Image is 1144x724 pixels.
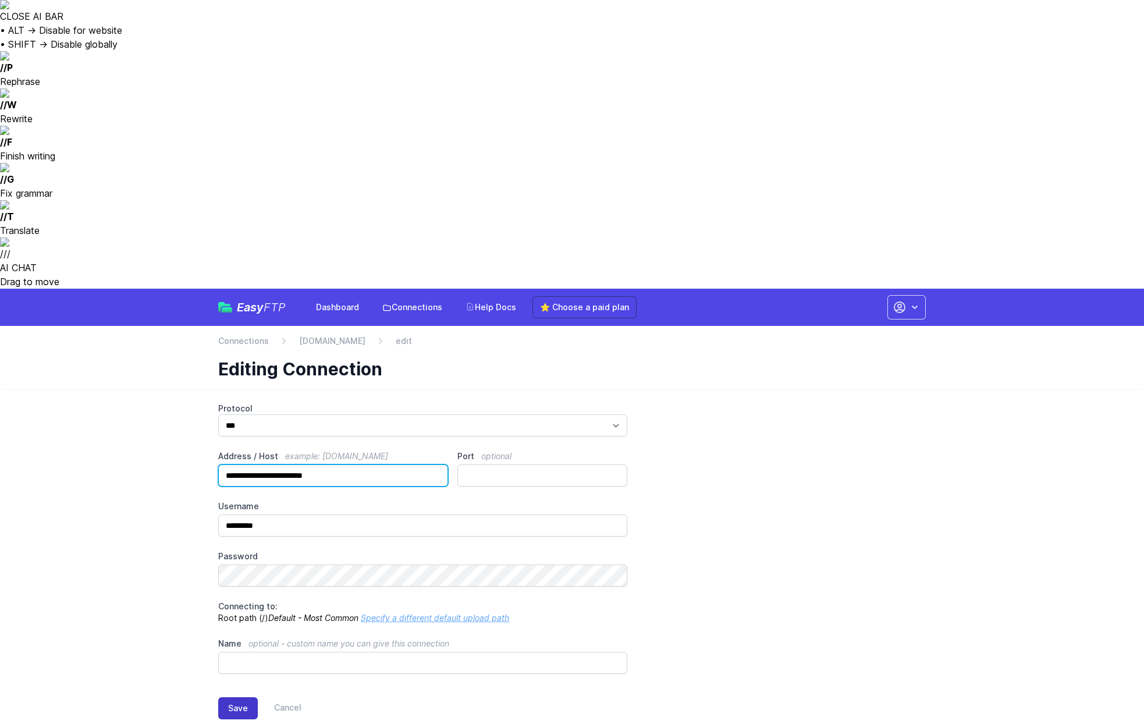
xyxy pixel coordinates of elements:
[299,335,365,347] a: [DOMAIN_NAME]
[1086,666,1130,710] iframe: Drift Widget Chat Controller
[218,601,278,611] span: Connecting to:
[375,297,449,318] a: Connections
[457,450,627,462] label: Port
[532,296,637,318] a: ⭐ Choose a paid plan
[218,335,926,354] nav: Breadcrumb
[218,638,627,650] label: Name
[459,297,523,318] a: Help Docs
[237,301,286,313] span: Easy
[264,300,286,314] span: FTP
[248,638,449,648] span: optional - custom name you can give this connection
[309,297,366,318] a: Dashboard
[396,335,412,347] span: edit
[218,601,627,624] p: Root path (/)
[218,335,269,347] a: Connections
[218,697,258,719] button: Save
[285,451,388,461] span: example: [DOMAIN_NAME]
[218,302,232,313] img: easyftp_logo.png
[258,697,301,719] a: Cancel
[218,403,627,414] label: Protocol
[268,613,358,623] i: Default - Most Common
[361,613,509,623] a: Specify a different default upload path
[218,450,448,462] label: Address / Host
[218,551,627,562] label: Password
[481,451,511,461] span: optional
[218,359,916,379] h1: Editing Connection
[218,301,286,313] a: EasyFTP
[218,501,627,512] label: Username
